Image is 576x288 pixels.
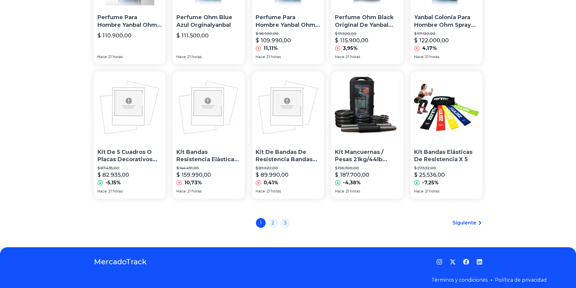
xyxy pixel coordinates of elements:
[414,166,479,171] p: $ 27.532,00
[476,259,482,265] a: LinkedIn
[414,189,424,194] span: Hace
[176,148,241,164] p: Kit Bandas Resistencia Elásticas Tubulares Poder Ejercicio
[463,259,469,265] a: Facebook
[331,71,403,144] img: Kit Mancuernas / Pesas 21kg/44lb Antideslizante Estuche Prof
[176,171,211,179] p: $ 159.990,00
[97,31,131,40] p: $ 110.900,00
[331,71,403,199] a: Kit Mancuernas / Pesas 21kg/44lb Antideslizante Estuche ProfKit Mancuernas / Pesas 21kg/44lb Anti...
[176,166,241,171] p: $ 144.491,00
[280,218,290,228] a: 3
[335,166,400,171] p: $ 196.300,00
[343,179,361,186] p: -4,38%
[425,54,439,59] span: 21 horas
[256,171,288,179] p: $ 89.990,00
[431,277,488,283] a: Términos y condiciones
[256,14,320,29] p: Perfume Para Hombre Yanbal Ohm O Ohm Bl - mL a $850
[256,189,265,194] span: Hace
[187,189,202,194] span: 21 horas
[94,71,166,199] a: Kit De 5 Cuadros O Placas Decorativos Retro EconomicosKit De 5 Cuadros O Placas Decorativos Retro...
[97,189,107,194] span: Hace
[414,54,424,59] span: Hace
[108,189,123,194] span: 21 horas
[184,179,202,186] p: 10,73%
[268,218,278,228] a: 2
[256,166,320,171] p: $ 89.622,00
[335,14,400,29] p: Perfume Ohm Black Original De Yanbal Para Hombre
[256,31,320,36] p: $ 98.990,00
[335,171,369,179] p: $ 187.700,00
[105,179,121,186] p: -5,15%
[176,54,186,59] span: Hace
[176,189,186,194] span: Hace
[97,171,129,179] p: $ 82.935,00
[94,71,166,144] img: Kit De 5 Cuadros O Placas Decorativos Retro Economicos
[173,71,245,199] a: Kit Bandas Resistencia Elásticas Tubulares Poder EjercicioKit Bandas Resistencia Elásticas Tubula...
[414,171,445,179] p: $ 25.536,00
[252,71,324,199] a: Kit De Bandas De Resistencia Bandas Tubulares Set EjercicioKit De Bandas De Resistencia Bandas Tu...
[97,166,162,171] p: $ 87.435,00
[411,71,482,199] a: Kit Bandas Elásticas De Resistencia X 5Kit Bandas Elásticas De Resistencia X 5$ 27.532,00$ 25.536...
[266,189,281,194] span: 21 horas
[343,45,358,52] p: 3,95%
[187,54,202,59] span: 21 horas
[266,54,281,59] span: 21 horas
[411,71,482,144] img: Kit Bandas Elásticas De Resistencia X 5
[346,189,360,194] span: 21 horas
[335,54,344,59] span: Hace
[335,148,400,164] p: Kit Mancuernas / Pesas 21kg/44lb Antideslizante Estuche Prof
[264,45,278,52] p: 11,11%
[346,54,360,59] span: 21 horas
[422,45,437,52] p: 4,17%
[414,36,449,45] p: $ 122.000,00
[97,54,107,59] span: Hace
[256,148,320,164] p: Kit De Bandas De Resistencia Bandas Tubulares Set Ejercicio
[176,31,209,40] p: $ 111.500,00
[414,148,479,164] p: Kit Bandas Elásticas De Resistencia X 5
[176,14,241,29] p: Perfume Ohm Blue Azul Orginalyanbal
[256,36,291,45] p: $ 109.990,00
[495,277,547,283] a: Política de privacidad
[335,31,400,36] p: $ 111.500,00
[452,219,482,227] a: Siguiente
[173,71,245,144] img: Kit Bandas Resistencia Elásticas Tubulares Poder Ejercicio
[97,148,162,164] p: Kit De 5 Cuadros O Placas Decorativos Retro Economicos
[450,259,456,265] a: Twitter
[335,189,344,194] span: Hace
[108,54,123,59] span: 21 horas
[425,189,439,194] span: 21 horas
[414,31,479,36] p: $ 117.120,00
[97,14,162,29] p: Perfume Para Hombre Yanbal Ohm / Ohm Bl - mL a $850
[252,71,324,144] img: Kit De Bandas De Resistencia Bandas Tubulares Set Ejercicio
[414,14,479,29] p: Yanbal Colonia Para Hombre Ohm Spray ¡¡en Promoción!!
[436,259,442,265] a: Instagram
[264,179,278,186] p: 0,41%
[335,36,368,45] p: $ 115.900,00
[422,179,439,186] p: -7,25%
[94,257,147,267] a: MercadoTrack
[452,219,476,227] span: Siguiente
[256,54,265,59] span: Hace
